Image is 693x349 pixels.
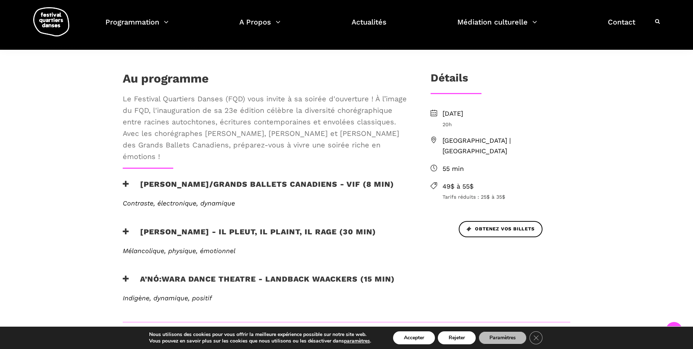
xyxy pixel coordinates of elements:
[33,7,69,36] img: logo-fqd-med
[239,16,280,37] a: A Propos
[443,181,570,192] span: 49$ à 55$
[443,164,570,174] span: 55 min
[105,16,169,37] a: Programmation
[123,199,235,207] span: Contraste, électronique, dynamique
[443,120,570,128] span: 20h
[443,136,570,156] span: [GEOGRAPHIC_DATA] | [GEOGRAPHIC_DATA]
[459,221,542,237] a: Obtenez vos billets
[479,331,527,344] button: Paramètres
[149,331,371,338] p: Nous utilisons des cookies pour vous offrir la meilleure expérience possible sur notre site web.
[149,338,371,344] p: Vous pouvez en savoir plus sur les cookies que nous utilisons ou les désactiver dans .
[123,93,407,162] span: Le Festival Quartiers Danses (FQD) vous invite à sa soirée d'ouverture ! À l’image du FQD, l'inau...
[123,227,376,245] h3: [PERSON_NAME] - Il pleut, il plaint, il rage (30 min)
[123,180,394,198] h3: [PERSON_NAME]/Grands Ballets Canadiens - Vif (8 min)
[123,247,235,255] span: Mélancolique, physique, émotionnel
[123,71,209,89] h1: Au programme
[431,71,468,89] h3: Détails
[352,16,387,37] a: Actualités
[443,193,570,201] span: Tarifs réduits : 25$ à 35$
[608,16,635,37] a: Contact
[123,274,395,292] h3: A’nó:wara Dance Theatre - Landback Waackers (15 min)
[438,331,476,344] button: Rejeter
[123,294,212,302] span: Indigène, dynamique, positif
[393,331,435,344] button: Accepter
[457,16,537,37] a: Médiation culturelle
[529,331,542,344] button: Close GDPR Cookie Banner
[344,338,370,344] button: paramètres
[443,109,570,119] span: [DATE]
[467,225,535,233] span: Obtenez vos billets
